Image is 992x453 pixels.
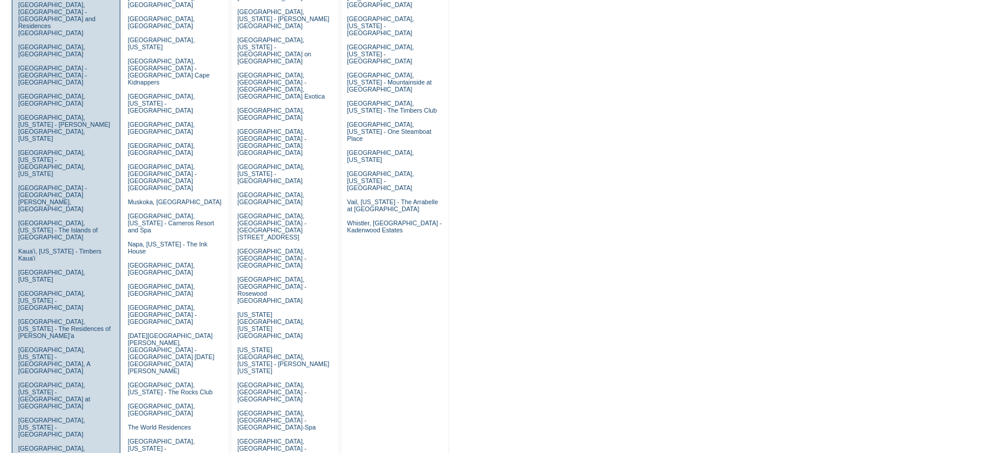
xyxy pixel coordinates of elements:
[347,72,431,93] a: [GEOGRAPHIC_DATA], [US_STATE] - Mountainside at [GEOGRAPHIC_DATA]
[128,262,195,276] a: [GEOGRAPHIC_DATA], [GEOGRAPHIC_DATA]
[128,58,210,86] a: [GEOGRAPHIC_DATA], [GEOGRAPHIC_DATA] - [GEOGRAPHIC_DATA] Cape Kidnappers
[347,121,431,142] a: [GEOGRAPHIC_DATA], [US_STATE] - One Steamboat Place
[128,212,214,234] a: [GEOGRAPHIC_DATA], [US_STATE] - Carneros Resort and Spa
[18,43,85,58] a: [GEOGRAPHIC_DATA], [GEOGRAPHIC_DATA]
[18,269,85,283] a: [GEOGRAPHIC_DATA], [US_STATE]
[237,163,304,184] a: [GEOGRAPHIC_DATA], [US_STATE] - [GEOGRAPHIC_DATA]
[347,219,441,234] a: Whistler, [GEOGRAPHIC_DATA] - Kadenwood Estates
[128,121,195,135] a: [GEOGRAPHIC_DATA], [GEOGRAPHIC_DATA]
[18,318,111,339] a: [GEOGRAPHIC_DATA], [US_STATE] - The Residences of [PERSON_NAME]'a
[18,93,85,107] a: [GEOGRAPHIC_DATA], [GEOGRAPHIC_DATA]
[18,149,85,177] a: [GEOGRAPHIC_DATA], [US_STATE] - [GEOGRAPHIC_DATA], [US_STATE]
[237,381,306,403] a: [GEOGRAPHIC_DATA], [GEOGRAPHIC_DATA] - [GEOGRAPHIC_DATA]
[347,149,414,163] a: [GEOGRAPHIC_DATA], [US_STATE]
[18,346,90,374] a: [GEOGRAPHIC_DATA], [US_STATE] - [GEOGRAPHIC_DATA], A [GEOGRAPHIC_DATA]
[237,8,329,29] a: [GEOGRAPHIC_DATA], [US_STATE] - [PERSON_NAME][GEOGRAPHIC_DATA]
[237,212,306,241] a: [GEOGRAPHIC_DATA], [GEOGRAPHIC_DATA] - [GEOGRAPHIC_DATA][STREET_ADDRESS]
[347,100,437,114] a: [GEOGRAPHIC_DATA], [US_STATE] - The Timbers Club
[237,36,311,65] a: [GEOGRAPHIC_DATA], [US_STATE] - [GEOGRAPHIC_DATA] on [GEOGRAPHIC_DATA]
[18,1,96,36] a: [GEOGRAPHIC_DATA], [GEOGRAPHIC_DATA] - [GEOGRAPHIC_DATA] and Residences [GEOGRAPHIC_DATA]
[347,170,414,191] a: [GEOGRAPHIC_DATA], [US_STATE] - [GEOGRAPHIC_DATA]
[347,15,414,36] a: [GEOGRAPHIC_DATA], [US_STATE] - [GEOGRAPHIC_DATA]
[237,107,304,121] a: [GEOGRAPHIC_DATA], [GEOGRAPHIC_DATA]
[128,36,195,50] a: [GEOGRAPHIC_DATA], [US_STATE]
[237,191,304,205] a: [GEOGRAPHIC_DATA], [GEOGRAPHIC_DATA]
[237,72,325,100] a: [GEOGRAPHIC_DATA], [GEOGRAPHIC_DATA] - [GEOGRAPHIC_DATA], [GEOGRAPHIC_DATA] Exotica
[128,15,195,29] a: [GEOGRAPHIC_DATA], [GEOGRAPHIC_DATA]
[18,381,90,410] a: [GEOGRAPHIC_DATA], [US_STATE] - [GEOGRAPHIC_DATA] at [GEOGRAPHIC_DATA]
[18,184,87,212] a: [GEOGRAPHIC_DATA] - [GEOGRAPHIC_DATA][PERSON_NAME], [GEOGRAPHIC_DATA]
[128,241,208,255] a: Napa, [US_STATE] - The Ink House
[237,311,304,339] a: [US_STATE][GEOGRAPHIC_DATA], [US_STATE][GEOGRAPHIC_DATA]
[18,65,87,86] a: [GEOGRAPHIC_DATA] - [GEOGRAPHIC_DATA] - [GEOGRAPHIC_DATA]
[18,290,85,311] a: [GEOGRAPHIC_DATA], [US_STATE] - [GEOGRAPHIC_DATA]
[237,128,306,156] a: [GEOGRAPHIC_DATA], [GEOGRAPHIC_DATA] - [GEOGRAPHIC_DATA] [GEOGRAPHIC_DATA]
[237,276,306,304] a: [GEOGRAPHIC_DATA], [GEOGRAPHIC_DATA] - Rosewood [GEOGRAPHIC_DATA]
[128,198,221,205] a: Muskoka, [GEOGRAPHIC_DATA]
[128,424,191,431] a: The World Residences
[128,142,195,156] a: [GEOGRAPHIC_DATA], [GEOGRAPHIC_DATA]
[128,163,197,191] a: [GEOGRAPHIC_DATA], [GEOGRAPHIC_DATA] - [GEOGRAPHIC_DATA] [GEOGRAPHIC_DATA]
[128,381,213,395] a: [GEOGRAPHIC_DATA], [US_STATE] - The Rocks Club
[18,219,98,241] a: [GEOGRAPHIC_DATA], [US_STATE] - The Islands of [GEOGRAPHIC_DATA]
[128,403,195,417] a: [GEOGRAPHIC_DATA], [GEOGRAPHIC_DATA]
[128,93,195,114] a: [GEOGRAPHIC_DATA], [US_STATE] - [GEOGRAPHIC_DATA]
[237,346,329,374] a: [US_STATE][GEOGRAPHIC_DATA], [US_STATE] - [PERSON_NAME] [US_STATE]
[237,248,306,269] a: [GEOGRAPHIC_DATA], [GEOGRAPHIC_DATA] - [GEOGRAPHIC_DATA]
[18,248,102,262] a: Kaua'i, [US_STATE] - Timbers Kaua'i
[128,283,195,297] a: [GEOGRAPHIC_DATA], [GEOGRAPHIC_DATA]
[347,198,438,212] a: Vail, [US_STATE] - The Arrabelle at [GEOGRAPHIC_DATA]
[128,304,197,325] a: [GEOGRAPHIC_DATA], [GEOGRAPHIC_DATA] - [GEOGRAPHIC_DATA]
[18,417,85,438] a: [GEOGRAPHIC_DATA], [US_STATE] - [GEOGRAPHIC_DATA]
[18,114,110,142] a: [GEOGRAPHIC_DATA], [US_STATE] - [PERSON_NAME][GEOGRAPHIC_DATA], [US_STATE]
[347,43,414,65] a: [GEOGRAPHIC_DATA], [US_STATE] - [GEOGRAPHIC_DATA]
[237,410,315,431] a: [GEOGRAPHIC_DATA], [GEOGRAPHIC_DATA] - [GEOGRAPHIC_DATA]-Spa
[128,332,214,374] a: [DATE][GEOGRAPHIC_DATA][PERSON_NAME], [GEOGRAPHIC_DATA] - [GEOGRAPHIC_DATA] [DATE][GEOGRAPHIC_DAT...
